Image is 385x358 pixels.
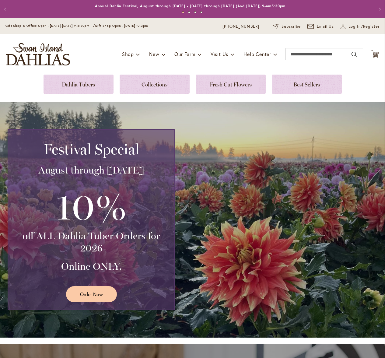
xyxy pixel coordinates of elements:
[200,11,202,13] button: 4 of 4
[174,51,195,57] span: Our Farm
[16,141,167,158] h2: Festival Special
[6,43,70,65] a: store logo
[16,182,167,230] h3: 10%
[211,51,228,57] span: Visit Us
[95,24,148,28] span: Gift Shop Open - [DATE] 10-3pm
[149,51,159,57] span: New
[188,11,190,13] button: 2 of 4
[66,286,117,302] a: Order Now
[341,23,380,30] a: Log In/Register
[122,51,134,57] span: Shop
[273,23,301,30] a: Subscribe
[282,23,301,30] span: Subscribe
[194,11,196,13] button: 3 of 4
[16,260,167,272] h3: Online ONLY.
[222,23,259,30] a: [PHONE_NUMBER]
[317,23,334,30] span: Email Us
[80,291,103,298] span: Order Now
[182,11,184,13] button: 1 of 4
[95,4,286,8] a: Annual Dahlia Festival, August through [DATE] - [DATE] through [DATE] (And [DATE]) 9-am5:30pm
[373,3,385,15] button: Next
[5,24,95,28] span: Gift Shop & Office Open - [DATE]-[DATE] 9-4:30pm /
[16,230,167,254] h3: off ALL Dahlia Tuber Orders for 2026
[16,164,167,176] h3: August through [DATE]
[348,23,380,30] span: Log In/Register
[243,51,271,57] span: Help Center
[307,23,334,30] a: Email Us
